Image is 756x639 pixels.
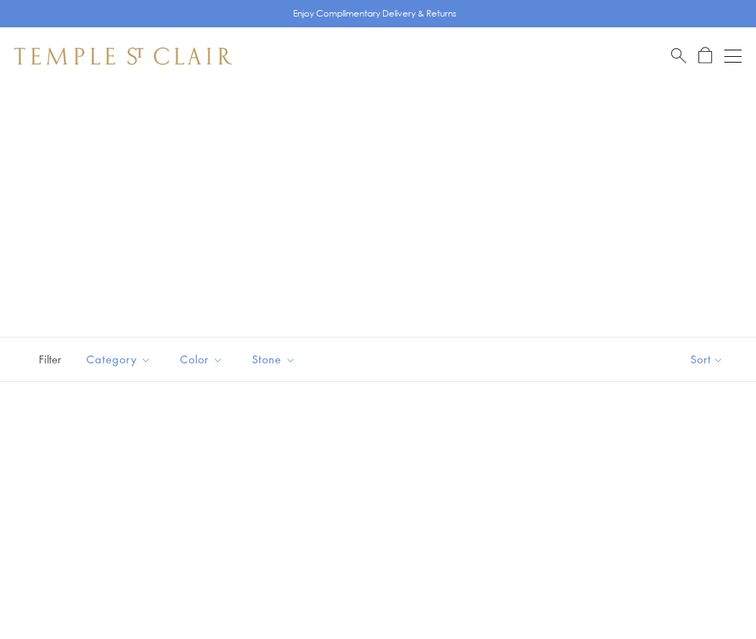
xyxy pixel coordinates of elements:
[79,350,162,368] span: Category
[724,47,742,65] button: Open navigation
[245,350,307,368] span: Stone
[241,343,307,376] button: Stone
[671,47,686,65] a: Search
[293,6,456,21] p: Enjoy Complimentary Delivery & Returns
[14,47,232,65] img: Temple St. Clair
[173,350,234,368] span: Color
[169,343,234,376] button: Color
[658,337,756,381] button: Show sort by
[76,343,162,376] button: Category
[698,47,712,65] a: Open Shopping Bag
